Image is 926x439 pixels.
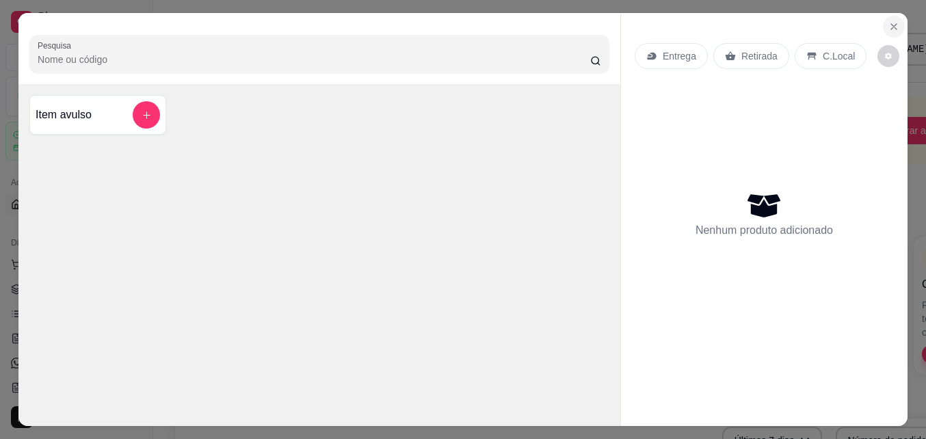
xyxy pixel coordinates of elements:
[883,16,905,38] button: Close
[663,49,696,63] p: Entrega
[38,53,590,66] input: Pesquisa
[877,45,899,67] button: decrease-product-quantity
[38,40,76,51] label: Pesquisa
[741,49,778,63] p: Retirada
[823,49,855,63] p: C.Local
[133,101,160,129] button: add-separate-item
[36,107,92,123] h4: Item avulso
[696,222,833,239] p: Nenhum produto adicionado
